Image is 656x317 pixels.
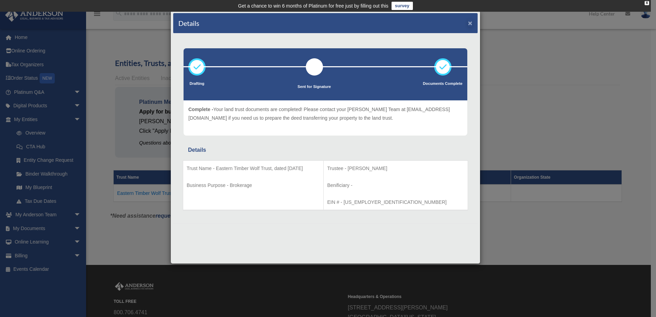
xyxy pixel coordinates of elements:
[178,18,199,28] h4: Details
[298,83,331,90] p: Sent for Signature
[468,19,472,27] button: ×
[645,1,649,5] div: close
[187,164,320,173] p: Trust Name - Eastern Timber Wolf Trust, dated [DATE]
[327,198,464,207] p: EIN # - [US_EMPLOYER_IDENTIFICATION_NUMBER]
[188,107,213,112] span: Complete -
[327,164,464,173] p: Trustee - [PERSON_NAME]
[188,105,462,122] p: Your land trust documents are completed! Please contact your [PERSON_NAME] Team at [EMAIL_ADDRESS...
[187,181,320,190] p: Business Purpose - Brokerage
[392,2,413,10] a: survey
[188,80,206,87] p: Drafting
[188,145,463,155] div: Details
[238,2,388,10] div: Get a chance to win 6 months of Platinum for free just by filling out this
[327,181,464,190] p: Benificiary -
[423,80,462,87] p: Documents Complete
